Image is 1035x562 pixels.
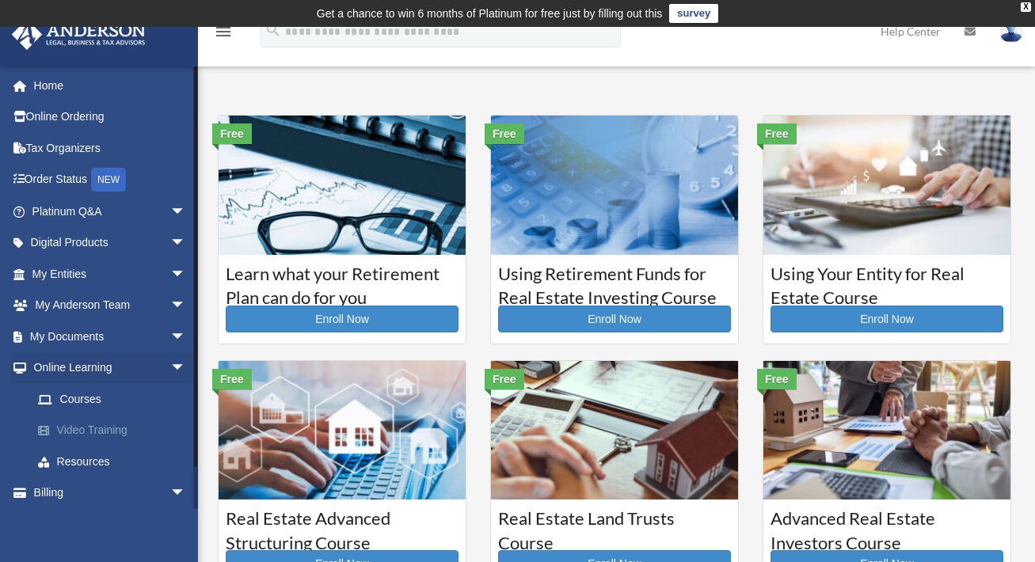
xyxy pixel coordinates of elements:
[214,22,233,41] i: menu
[999,20,1023,43] img: User Pic
[11,164,210,196] a: Order StatusNEW
[757,369,797,389] div: Free
[170,477,202,510] span: arrow_drop_down
[485,123,524,144] div: Free
[264,21,282,39] i: search
[11,196,210,227] a: Platinum Q&Aarrow_drop_down
[7,19,150,50] img: Anderson Advisors Platinum Portal
[11,101,210,133] a: Online Ordering
[11,352,210,384] a: Online Learningarrow_drop_down
[170,258,202,290] span: arrow_drop_down
[170,227,202,260] span: arrow_drop_down
[11,508,210,540] a: Events Calendar
[771,507,1003,546] h3: Advanced Real Estate Investors Course
[771,262,1003,302] h3: Using Your Entity for Real Estate Course
[214,28,233,41] a: menu
[498,507,731,546] h3: Real Estate Land Trusts Course
[22,415,210,446] a: Video Training
[669,4,718,23] a: survey
[11,477,210,509] a: Billingarrow_drop_down
[226,306,459,332] a: Enroll Now
[170,196,202,228] span: arrow_drop_down
[11,227,210,259] a: Digital Productsarrow_drop_down
[498,262,731,302] h3: Using Retirement Funds for Real Estate Investing Course
[226,507,459,546] h3: Real Estate Advanced Structuring Course
[22,383,202,415] a: Courses
[1021,2,1031,12] div: close
[317,4,663,23] div: Get a chance to win 6 months of Platinum for free just by filling out this
[485,369,524,389] div: Free
[212,123,252,144] div: Free
[11,70,210,101] a: Home
[771,306,1003,332] a: Enroll Now
[22,446,210,477] a: Resources
[170,321,202,353] span: arrow_drop_down
[212,369,252,389] div: Free
[91,168,126,192] div: NEW
[170,290,202,322] span: arrow_drop_down
[170,352,202,385] span: arrow_drop_down
[226,262,459,302] h3: Learn what your Retirement Plan can do for you
[11,321,210,352] a: My Documentsarrow_drop_down
[11,290,210,321] a: My Anderson Teamarrow_drop_down
[11,132,210,164] a: Tax Organizers
[498,306,731,332] a: Enroll Now
[11,258,210,290] a: My Entitiesarrow_drop_down
[757,123,797,144] div: Free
